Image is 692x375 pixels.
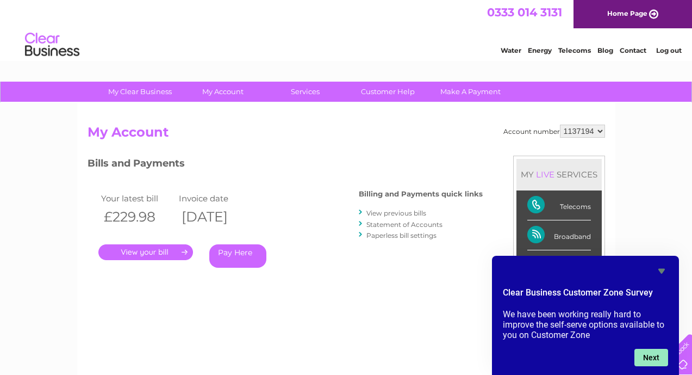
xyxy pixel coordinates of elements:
div: Clear Business is a trading name of Verastar Limited (registered in [GEOGRAPHIC_DATA] No. 3667643... [90,6,603,53]
div: LIVE [534,169,557,180]
a: Contact [620,46,646,54]
h2: My Account [88,125,605,145]
th: £229.98 [98,206,177,228]
a: 0333 014 3131 [487,5,562,19]
a: Energy [528,46,552,54]
td: Your latest bill [98,191,177,206]
a: . [98,244,193,260]
h3: Bills and Payments [88,156,483,175]
a: Make A Payment [426,82,515,102]
img: logo.png [24,28,80,62]
div: Clear Business Customer Zone Survey [503,265,668,366]
button: Next question [634,349,668,366]
a: Telecoms [558,46,591,54]
div: Telecoms [527,190,591,220]
button: Hide survey [655,265,668,278]
a: Paperless bill settings [366,231,437,239]
a: Water [501,46,521,54]
a: Customer Help [343,82,433,102]
a: My Clear Business [95,82,185,102]
h4: Billing and Payments quick links [359,190,483,198]
td: Invoice date [176,191,254,206]
div: MY SERVICES [516,159,602,190]
h2: Clear Business Customer Zone Survey [503,286,668,305]
a: Services [260,82,350,102]
p: We have been working really hard to improve the self-serve options available to you on Customer Zone [503,309,668,340]
a: Log out [656,46,682,54]
th: [DATE] [176,206,254,228]
a: My Account [178,82,267,102]
a: Blog [597,46,613,54]
div: Account number [503,125,605,138]
a: View previous bills [366,209,426,217]
div: Broadband [527,220,591,250]
a: Pay Here [209,244,266,268]
a: Statement of Accounts [366,220,442,229]
div: Mobile [527,250,591,280]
